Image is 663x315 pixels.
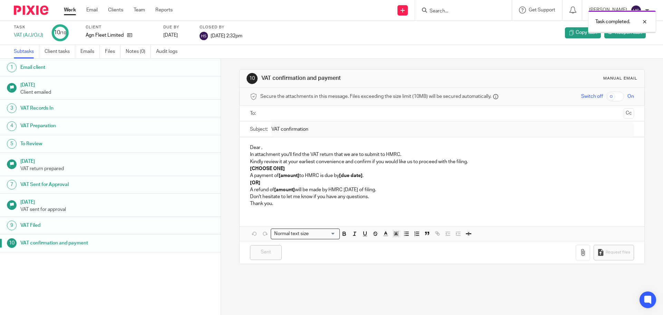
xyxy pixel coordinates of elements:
[156,45,183,58] a: Audit logs
[108,7,123,13] a: Clients
[272,230,310,238] span: Normal text size
[7,63,17,72] div: 1
[279,173,299,178] strong: [amount]
[594,245,634,260] button: Request files
[250,110,258,117] label: To:
[339,173,363,178] strong: [due date]
[631,5,642,16] img: svg%3E
[274,187,295,192] strong: [amount]
[7,121,17,131] div: 4
[250,126,268,133] label: Subject:
[260,93,491,100] span: Secure the attachments in this message. Files exceeding the size limit (10MB) will be secured aut...
[86,32,124,39] p: Agn Fleet Limited
[20,220,150,231] h1: VAT Filed
[20,103,150,113] h1: VAT Records In
[64,7,76,13] a: Work
[20,206,214,213] p: VAT sent for approval
[200,25,242,30] label: Closed by
[7,103,17,113] div: 3
[54,29,66,37] div: 10
[261,75,457,82] h1: VAT confirmation and payment
[250,166,285,171] strong: [CHOOSE ONE]
[20,179,150,190] h1: VAT Sent for Approval
[60,31,66,35] small: /10
[595,18,630,25] p: Task completed.
[86,7,98,13] a: Email
[581,93,603,100] span: Switch off
[247,73,258,84] div: 10
[163,25,191,30] label: Due by
[20,197,214,206] h1: [DATE]
[20,80,214,89] h1: [DATE]
[250,151,634,158] p: In attachment you'll find the VAT return that we are to submit to HMRC.
[250,200,634,207] p: Thank you.
[20,89,214,96] p: Client emailed
[20,156,214,165] h1: [DATE]
[163,32,191,39] div: [DATE]
[134,7,145,13] a: Team
[7,180,17,189] div: 7
[20,121,150,131] h1: VAT Preparation
[311,230,336,238] input: Search for option
[250,193,634,200] p: Don't hesitate to let me know if you have any questions.
[7,221,17,230] div: 9
[250,158,634,165] p: Kindly review it at your earliest convenience and confirm if you would like us to proceed with th...
[603,76,637,81] div: Manual email
[126,45,151,58] a: Notes (0)
[20,139,150,149] h1: To Review
[105,45,121,58] a: Files
[250,245,282,260] input: Sent
[627,93,634,100] span: On
[14,25,43,30] label: Task
[211,33,242,38] span: [DATE] 2:32pm
[624,108,634,119] button: Cc
[86,25,155,30] label: Client
[250,172,634,179] p: A payment of to HMRC is due by .
[7,238,17,248] div: 10
[250,186,634,193] p: A refund of will be made by HMRC [DATE] of filing.
[80,45,100,58] a: Emails
[20,238,150,248] h1: VAT confirmation and payment
[7,139,17,149] div: 5
[14,45,39,58] a: Subtasks
[14,6,48,15] img: Pixie
[20,62,150,73] h1: Email client
[271,229,340,239] div: Search for option
[250,180,260,185] strong: [OR]
[20,165,214,172] p: VAT return prepared
[14,32,43,39] div: VAT (A/J/O/J)
[155,7,173,13] a: Reports
[606,250,630,255] span: Request files
[200,32,208,40] img: svg%3E
[250,144,634,151] p: Dear ,
[45,45,75,58] a: Client tasks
